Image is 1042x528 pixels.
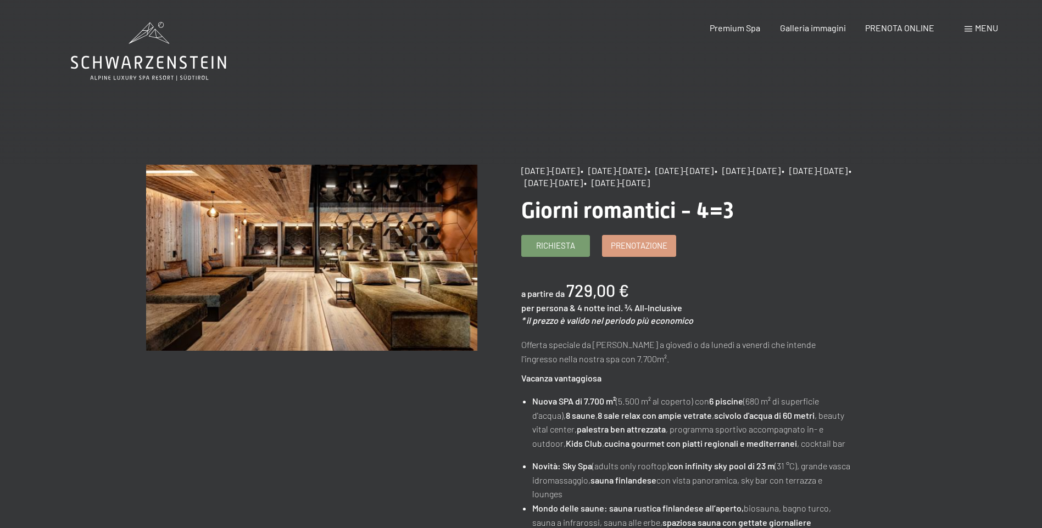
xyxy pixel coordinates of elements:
[532,396,616,406] strong: Nuova SPA di 7.700 m²
[607,302,682,313] span: incl. ¾ All-Inclusive
[709,396,743,406] strong: 6 piscine
[611,240,667,251] span: Prenotazione
[581,165,647,176] span: • [DATE]-[DATE]
[714,410,815,420] strong: scivolo d'acqua di 60 metri
[715,165,781,176] span: • [DATE]-[DATE]
[566,410,595,420] strong: 8 saune
[522,235,589,256] a: Richiesta
[598,410,712,420] strong: 8 sale relax con ampie vetrate
[566,438,602,448] strong: Kids Club
[146,165,477,351] img: Giorni romantici - 4=3
[604,438,797,448] strong: cucina gourmet con piatti regionali e mediterranei
[521,165,579,176] span: [DATE]-[DATE]
[521,315,693,325] em: * il prezzo è valido nel periodo più economico
[532,460,592,471] strong: Novità: Sky Spa
[648,165,714,176] span: • [DATE]-[DATE]
[521,373,601,383] strong: Vacanza vantaggiosa
[577,424,666,434] strong: palestra ben attrezzata
[521,338,852,366] p: Offerta speciale da [PERSON_NAME] a giovedì o da lunedì a venerdì che intende l'ingresso nella no...
[590,475,656,485] strong: sauna finlandese
[669,460,774,471] strong: con infinity sky pool di 23 m
[521,288,565,299] span: a partire da
[710,23,760,33] a: Premium Spa
[782,165,848,176] span: • [DATE]-[DATE]
[532,503,744,513] strong: Mondo delle saune: sauna rustica finlandese all’aperto,
[865,23,934,33] a: PRENOTA ONLINE
[532,394,852,450] li: (5.500 m² al coperto) con (680 m² di superficie d'acqua), , , , beauty vital center, , programma ...
[584,177,650,188] span: • [DATE]-[DATE]
[603,235,676,256] a: Prenotazione
[662,517,811,527] strong: spaziosa sauna con gettate giornaliere
[566,280,629,300] b: 729,00 €
[975,23,998,33] span: Menu
[521,302,576,313] span: per persona &
[780,23,846,33] a: Galleria immagini
[536,240,575,251] span: Richiesta
[577,302,605,313] span: 4 notte
[521,198,734,223] span: Giorni romantici - 4=3
[532,459,852,501] li: (adults only rooftop) (31 °C), grande vasca idromassaggio, con vista panoramica, sky bar con terr...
